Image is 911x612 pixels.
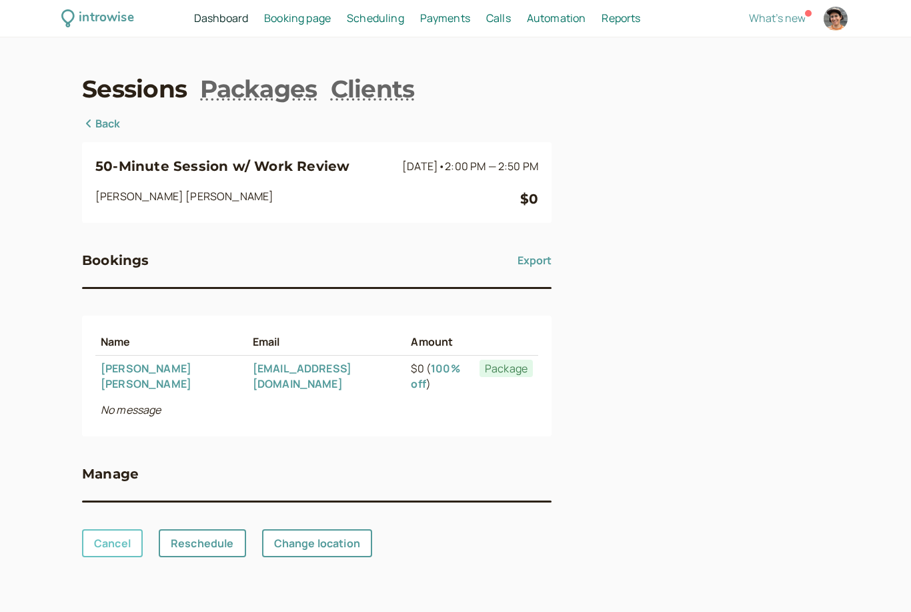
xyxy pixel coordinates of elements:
[82,72,187,105] a: Sessions
[194,11,248,25] span: Dashboard
[405,356,474,397] td: $0 ( )
[527,10,586,27] a: Automation
[347,11,404,25] span: Scheduling
[95,156,397,177] h3: 50-Minute Session w/ Work Review
[253,361,351,391] a: [EMAIL_ADDRESS][DOMAIN_NAME]
[486,10,511,27] a: Calls
[749,12,806,24] button: What's new
[95,188,520,210] div: [PERSON_NAME] [PERSON_NAME]
[822,5,850,33] a: Account
[331,72,415,105] a: Clients
[264,10,331,27] a: Booking page
[82,529,143,557] a: Cancel
[101,402,161,417] i: No message
[420,11,470,25] span: Payments
[82,115,121,133] a: Back
[749,11,806,25] span: What's new
[79,8,133,29] div: introwise
[486,11,511,25] span: Calls
[520,188,538,210] div: $0
[438,159,445,174] span: •
[159,529,246,557] a: Reschedule
[602,10,640,27] a: Reports
[200,72,317,105] a: Packages
[844,548,911,612] iframe: Chat Widget
[347,10,404,27] a: Scheduling
[405,329,474,355] th: Amount
[262,529,372,557] a: Change location
[518,250,552,271] button: Export
[480,360,533,377] span: Package
[194,10,248,27] a: Dashboard
[445,159,538,174] span: 2:00 PM — 2:50 PM
[82,250,149,271] h3: Bookings
[95,329,247,355] th: Name
[527,11,586,25] span: Automation
[82,463,139,485] h3: Manage
[602,11,640,25] span: Reports
[420,10,470,27] a: Payments
[264,11,331,25] span: Booking page
[247,329,406,355] th: Email
[101,361,191,391] a: [PERSON_NAME] [PERSON_NAME]
[61,8,134,29] a: introwise
[411,361,460,391] a: 100% off
[402,159,538,174] span: [DATE]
